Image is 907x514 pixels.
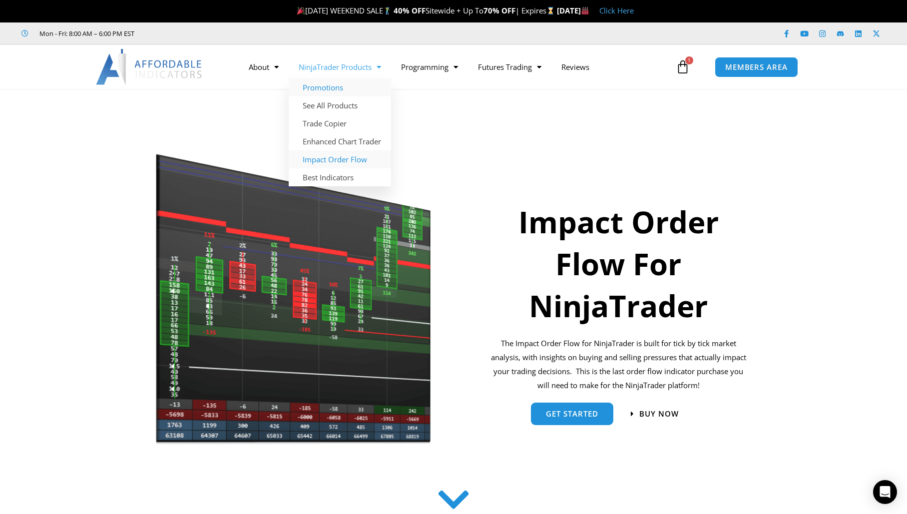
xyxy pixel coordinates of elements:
[685,56,693,64] span: 1
[546,410,598,418] span: get started
[289,96,391,114] a: See All Products
[148,28,298,38] iframe: Customer reviews powered by Trustpilot
[384,7,391,14] img: 🏌️‍♂️
[289,78,391,186] ul: NinjaTrader Products
[295,5,557,15] span: [DATE] WEEKEND SALE Sitewide + Up To | Expires
[239,55,289,78] a: About
[289,55,391,78] a: NinjaTrader Products
[483,5,515,15] strong: 70% OFF
[297,7,305,14] img: 🎉
[547,7,554,14] img: ⌛
[489,337,748,392] p: The Impact Order Flow for NinjaTrader is built for tick by tick market analysis, with insights on...
[239,55,673,78] nav: Menu
[37,27,134,39] span: Mon - Fri: 8:00 AM – 6:00 PM EST
[391,55,468,78] a: Programming
[96,49,203,85] img: LogoAI | Affordable Indicators – NinjaTrader
[468,55,551,78] a: Futures Trading
[715,57,798,77] a: MEMBERS AREA
[289,168,391,186] a: Best Indicators
[289,114,391,132] a: Trade Copier
[394,5,426,15] strong: 40% OFF
[289,132,391,150] a: Enhanced Chart Trader
[631,410,679,418] a: Buy now
[661,52,705,81] a: 1
[289,150,391,168] a: Impact Order Flow
[639,410,679,418] span: Buy now
[581,7,589,14] img: 🏭
[725,63,788,71] span: MEMBERS AREA
[873,480,897,504] div: Open Intercom Messenger
[551,55,599,78] a: Reviews
[599,5,634,15] a: Click Here
[489,201,748,327] h1: Impact Order Flow For NinjaTrader
[289,78,391,96] a: Promotions
[155,151,433,447] img: Orderflow | Affordable Indicators – NinjaTrader
[557,5,589,15] strong: [DATE]
[531,403,613,425] a: get started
